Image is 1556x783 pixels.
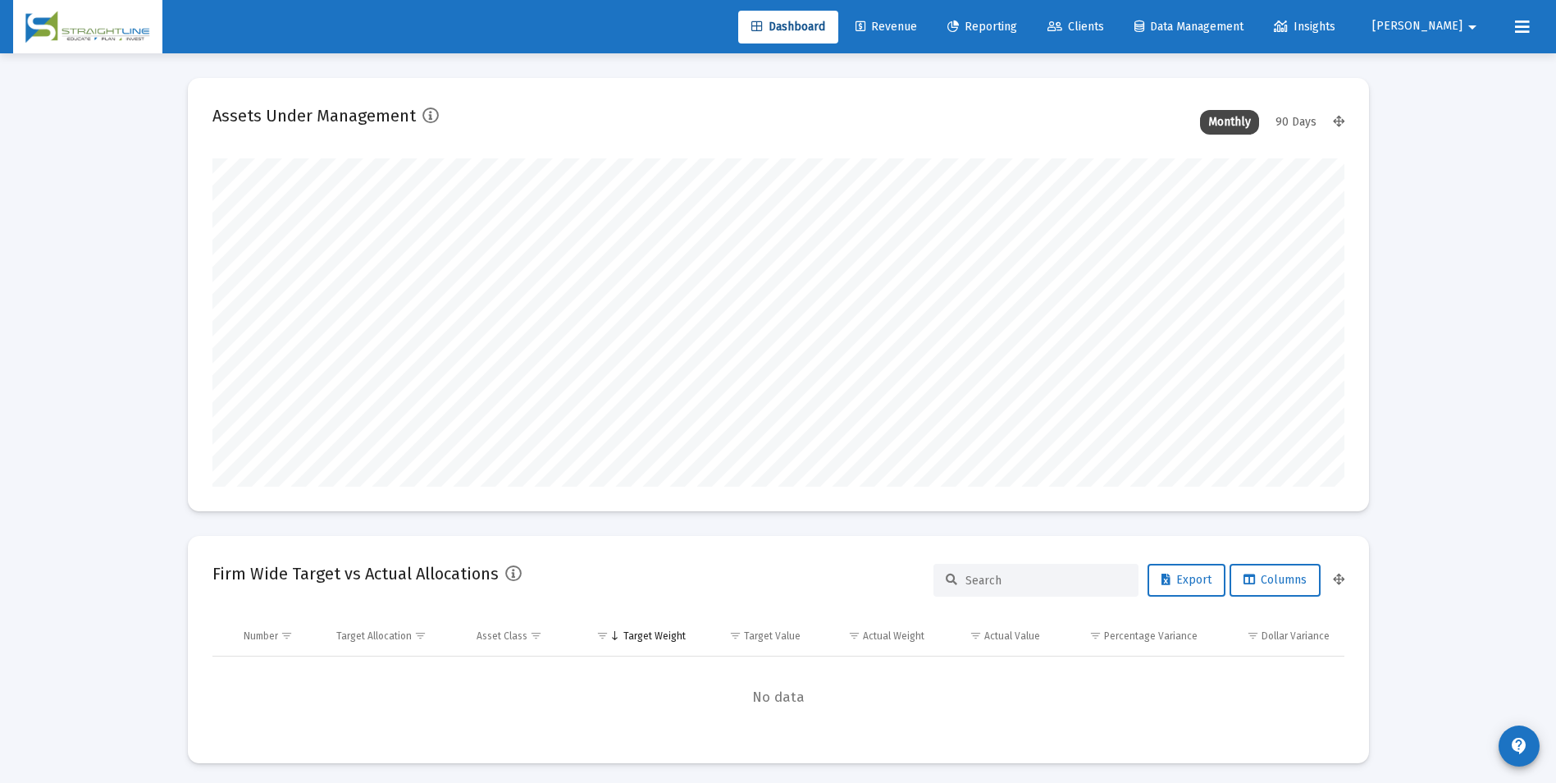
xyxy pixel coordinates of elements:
td: Column Target Value [697,616,813,656]
span: Show filter options for column 'Asset Class' [530,630,542,642]
span: Show filter options for column 'Percentage Variance' [1089,630,1102,642]
span: Show filter options for column 'Target Allocation' [414,630,427,642]
mat-icon: arrow_drop_down [1462,11,1482,43]
td: Column Asset Class [465,616,574,656]
span: Data Management [1134,20,1243,34]
h2: Assets Under Management [212,103,416,129]
div: Target Weight [623,630,686,643]
span: No data [212,689,1344,707]
span: Reporting [947,20,1017,34]
span: Show filter options for column 'Number' [281,630,293,642]
span: Revenue [856,20,917,34]
a: Data Management [1121,11,1257,43]
mat-icon: contact_support [1509,736,1529,756]
div: Data grid [212,616,1344,739]
span: [PERSON_NAME] [1372,20,1462,34]
div: Asset Class [477,630,527,643]
span: Show filter options for column 'Actual Value' [970,630,982,642]
a: Clients [1034,11,1117,43]
a: Insights [1261,11,1348,43]
input: Search [965,574,1126,588]
div: Percentage Variance [1104,630,1198,643]
div: Dollar Variance [1262,630,1330,643]
td: Column Actual Value [936,616,1052,656]
td: Column Actual Weight [812,616,935,656]
td: Column Target Weight [574,616,697,656]
div: Actual Weight [863,630,924,643]
span: Export [1161,573,1211,587]
td: Column Target Allocation [325,616,465,656]
td: Column Dollar Variance [1209,616,1344,656]
div: Target Allocation [336,630,412,643]
button: Export [1148,564,1225,597]
a: Dashboard [738,11,838,43]
span: Clients [1047,20,1104,34]
a: Revenue [842,11,930,43]
span: Insights [1274,20,1335,34]
span: Show filter options for column 'Target Value' [729,630,741,642]
img: Dashboard [25,11,150,43]
td: Column Number [232,616,326,656]
div: Monthly [1200,110,1259,135]
a: Reporting [934,11,1030,43]
span: Show filter options for column 'Target Weight' [596,630,609,642]
div: Actual Value [984,630,1040,643]
span: Show filter options for column 'Actual Weight' [848,630,860,642]
div: Number [244,630,278,643]
span: Dashboard [751,20,825,34]
button: [PERSON_NAME] [1353,10,1502,43]
h2: Firm Wide Target vs Actual Allocations [212,561,499,587]
div: Target Value [744,630,801,643]
span: Columns [1243,573,1307,587]
span: Show filter options for column 'Dollar Variance' [1247,630,1259,642]
button: Columns [1230,564,1321,597]
div: 90 Days [1267,110,1325,135]
td: Column Percentage Variance [1052,616,1209,656]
